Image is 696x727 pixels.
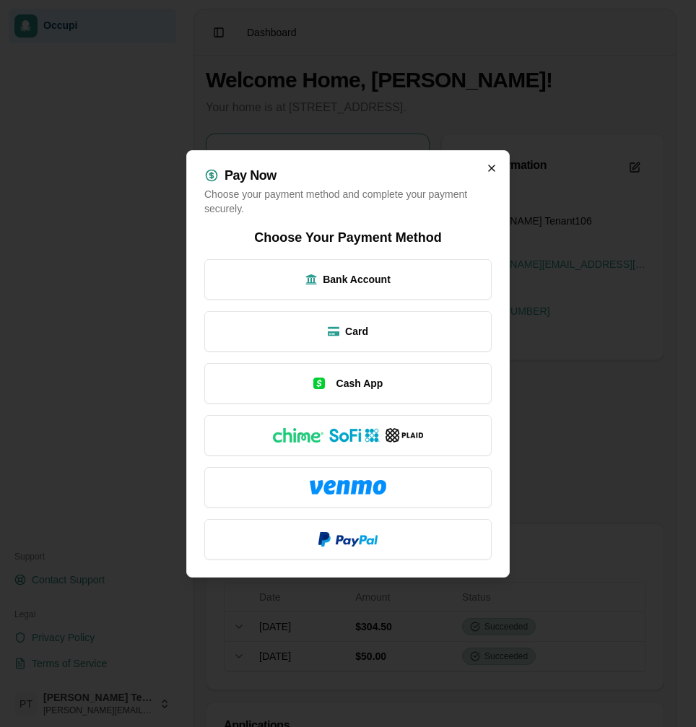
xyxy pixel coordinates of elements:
[336,376,383,391] span: Cash App
[204,363,492,404] button: Cash App
[329,428,380,443] img: SoFi logo
[204,259,492,300] button: Bank Account
[386,428,423,443] img: Plaid logo
[225,169,277,182] h2: Pay Now
[204,187,492,216] p: Choose your payment method and complete your payment securely.
[273,428,323,443] img: Chime logo
[204,311,492,352] button: Card
[310,480,386,495] img: Venmo logo
[323,272,391,287] span: Bank Account
[345,324,368,339] span: Card
[254,227,441,248] h2: Choose Your Payment Method
[318,532,378,547] img: PayPal logo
